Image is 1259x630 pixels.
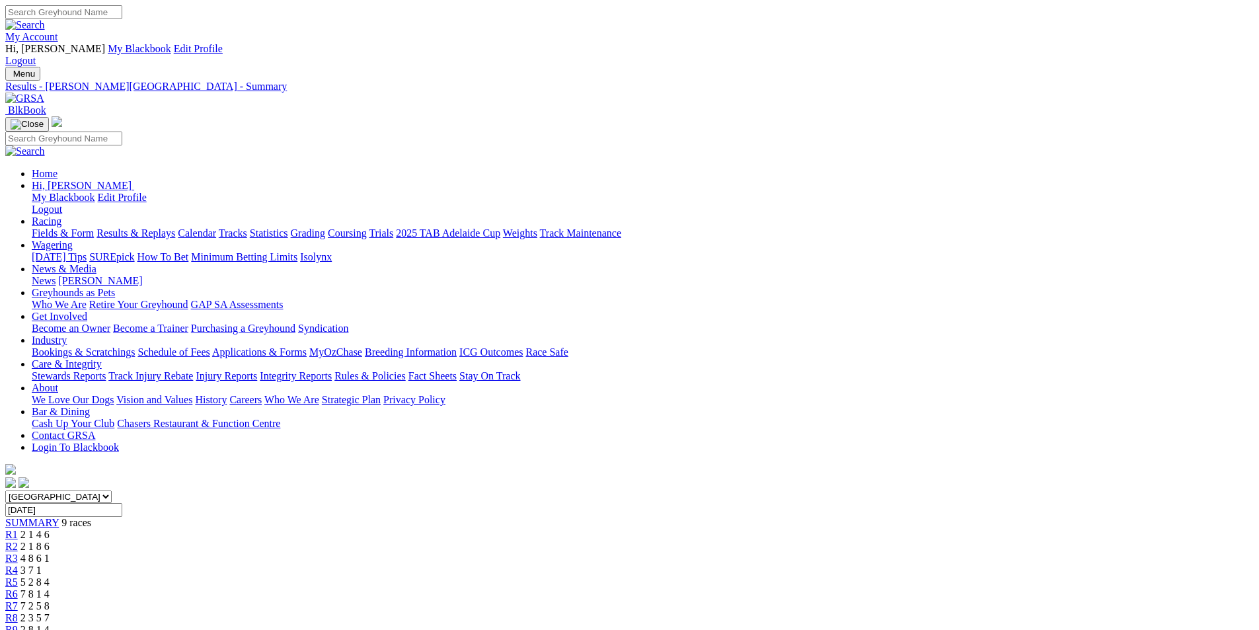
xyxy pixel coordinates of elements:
[309,346,362,358] a: MyOzChase
[322,394,381,405] a: Strategic Plan
[5,464,16,475] img: logo-grsa-white.png
[5,600,18,611] a: R7
[5,541,18,552] a: R2
[5,145,45,157] img: Search
[32,299,87,310] a: Who We Are
[20,612,50,623] span: 2 3 5 7
[369,227,393,239] a: Trials
[250,227,288,239] a: Statistics
[5,55,36,66] a: Logout
[32,394,114,405] a: We Love Our Dogs
[5,81,1254,93] a: Results - [PERSON_NAME][GEOGRAPHIC_DATA] - Summary
[459,370,520,381] a: Stay On Track
[32,370,1254,382] div: Care & Integrity
[32,323,1254,335] div: Get Involved
[32,216,61,227] a: Racing
[108,370,193,381] a: Track Injury Rebate
[32,227,1254,239] div: Racing
[32,251,1254,263] div: Wagering
[5,132,122,145] input: Search
[219,227,247,239] a: Tracks
[195,394,227,405] a: History
[383,394,445,405] a: Privacy Policy
[365,346,457,358] a: Breeding Information
[396,227,500,239] a: 2025 TAB Adelaide Cup
[459,346,523,358] a: ICG Outcomes
[32,394,1254,406] div: About
[5,503,122,517] input: Select date
[5,576,18,588] a: R5
[32,442,119,453] a: Login To Blackbook
[212,346,307,358] a: Applications & Forms
[191,299,284,310] a: GAP SA Assessments
[11,119,44,130] img: Close
[503,227,537,239] a: Weights
[5,529,18,540] a: R1
[5,67,40,81] button: Toggle navigation
[5,553,18,564] a: R3
[137,346,210,358] a: Schedule of Fees
[117,418,280,429] a: Chasers Restaurant & Function Centre
[5,517,59,528] a: SUMMARY
[191,251,297,262] a: Minimum Betting Limits
[32,299,1254,311] div: Greyhounds as Pets
[5,565,18,576] span: R4
[96,227,175,239] a: Results & Replays
[260,370,332,381] a: Integrity Reports
[20,565,42,576] span: 3 7 1
[32,346,1254,358] div: Industry
[5,588,18,600] a: R6
[32,168,57,179] a: Home
[5,104,46,116] a: BlkBook
[32,180,132,191] span: Hi, [PERSON_NAME]
[20,588,50,600] span: 7 8 1 4
[98,192,147,203] a: Edit Profile
[32,251,87,262] a: [DATE] Tips
[89,299,188,310] a: Retire Your Greyhound
[5,612,18,623] a: R8
[32,287,115,298] a: Greyhounds as Pets
[32,382,58,393] a: About
[32,192,95,203] a: My Blackbook
[5,93,44,104] img: GRSA
[61,517,91,528] span: 9 races
[8,104,46,116] span: BlkBook
[19,477,29,488] img: twitter.svg
[5,117,49,132] button: Toggle navigation
[300,251,332,262] a: Isolynx
[32,418,114,429] a: Cash Up Your Club
[408,370,457,381] a: Fact Sheets
[174,43,223,54] a: Edit Profile
[89,251,134,262] a: SUREpick
[137,251,189,262] a: How To Bet
[178,227,216,239] a: Calendar
[525,346,568,358] a: Race Safe
[32,180,134,191] a: Hi, [PERSON_NAME]
[52,116,62,127] img: logo-grsa-white.png
[334,370,406,381] a: Rules & Policies
[291,227,325,239] a: Grading
[116,394,192,405] a: Vision and Values
[32,430,95,441] a: Contact GRSA
[32,323,110,334] a: Become an Owner
[20,600,50,611] span: 7 2 5 8
[32,311,87,322] a: Get Involved
[108,43,171,54] a: My Blackbook
[32,204,62,215] a: Logout
[328,227,367,239] a: Coursing
[32,346,135,358] a: Bookings & Scratchings
[113,323,188,334] a: Become a Trainer
[5,19,45,31] img: Search
[32,192,1254,216] div: Hi, [PERSON_NAME]
[58,275,142,286] a: [PERSON_NAME]
[5,31,58,42] a: My Account
[20,541,50,552] span: 2 1 8 6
